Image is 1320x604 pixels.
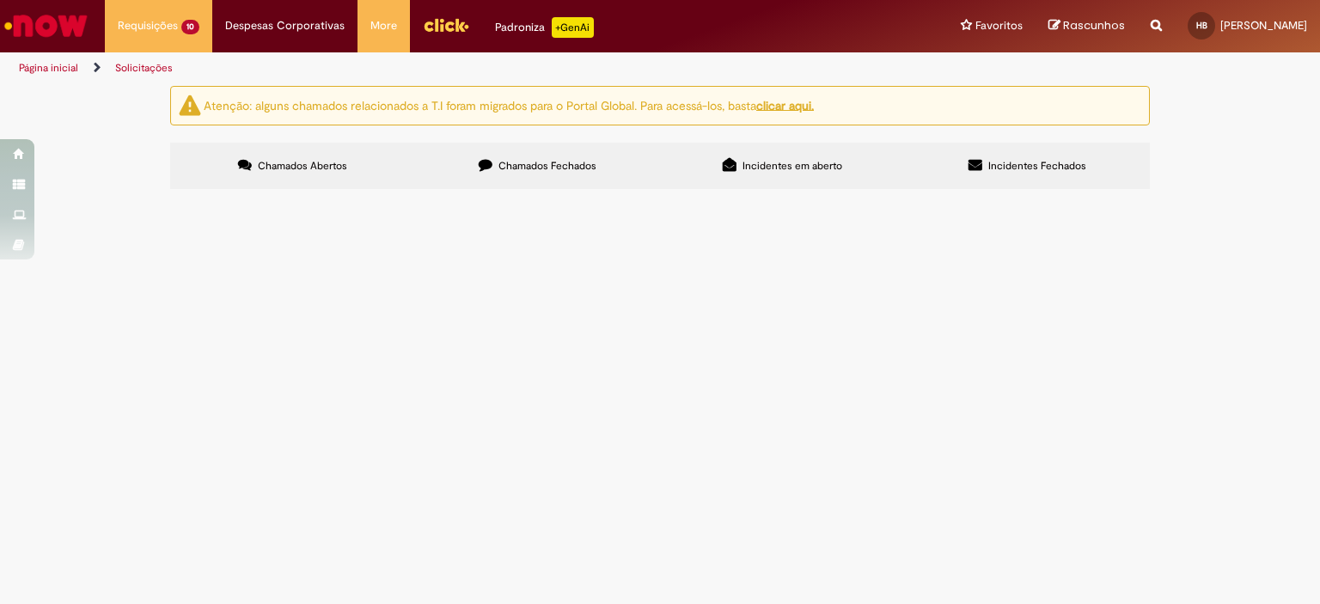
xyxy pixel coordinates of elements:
[756,97,814,113] a: clicar aqui.
[2,9,90,43] img: ServiceNow
[1196,20,1207,31] span: HB
[181,20,199,34] span: 10
[975,17,1023,34] span: Favoritos
[118,17,178,34] span: Requisições
[13,52,867,84] ul: Trilhas de página
[742,159,842,173] span: Incidentes em aberto
[495,17,594,38] div: Padroniza
[423,12,469,38] img: click_logo_yellow_360x200.png
[498,159,596,173] span: Chamados Fechados
[1063,17,1125,34] span: Rascunhos
[258,159,347,173] span: Chamados Abertos
[1048,18,1125,34] a: Rascunhos
[204,97,814,113] ng-bind-html: Atenção: alguns chamados relacionados a T.I foram migrados para o Portal Global. Para acessá-los,...
[1220,18,1307,33] span: [PERSON_NAME]
[370,17,397,34] span: More
[115,61,173,75] a: Solicitações
[225,17,345,34] span: Despesas Corporativas
[19,61,78,75] a: Página inicial
[552,17,594,38] p: +GenAi
[988,159,1086,173] span: Incidentes Fechados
